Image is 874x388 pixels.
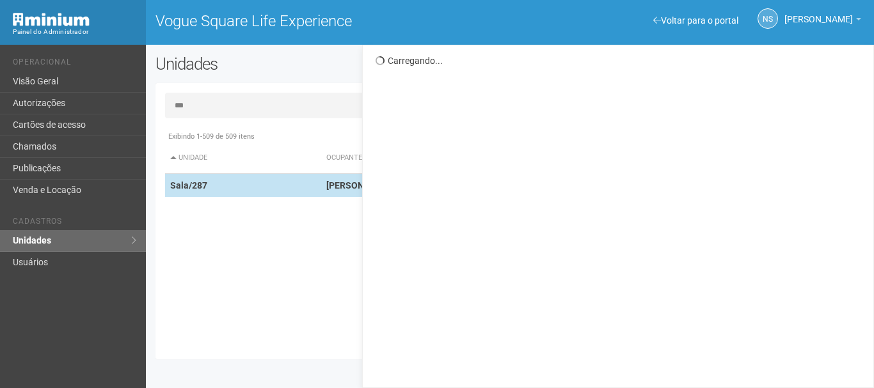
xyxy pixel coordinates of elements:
[13,58,136,71] li: Operacional
[155,54,440,74] h2: Unidades
[653,15,738,26] a: Voltar para o portal
[326,180,395,190] strong: [PERSON_NAME]
[376,55,864,66] div: Carregando...
[165,131,857,143] div: Exibindo 1-509 de 509 itens
[784,16,861,26] a: [PERSON_NAME]
[758,8,778,29] a: NS
[170,180,207,190] strong: Sala/287
[155,13,500,29] h1: Vogue Square Life Experience
[13,26,136,38] div: Painel do Administrador
[13,217,136,230] li: Cadastros
[321,143,608,174] th: Ocupante: activate to sort column ascending
[13,13,90,26] img: Minium
[784,2,853,24] span: Nicolle Silva
[165,143,321,174] th: Unidade: activate to sort column descending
